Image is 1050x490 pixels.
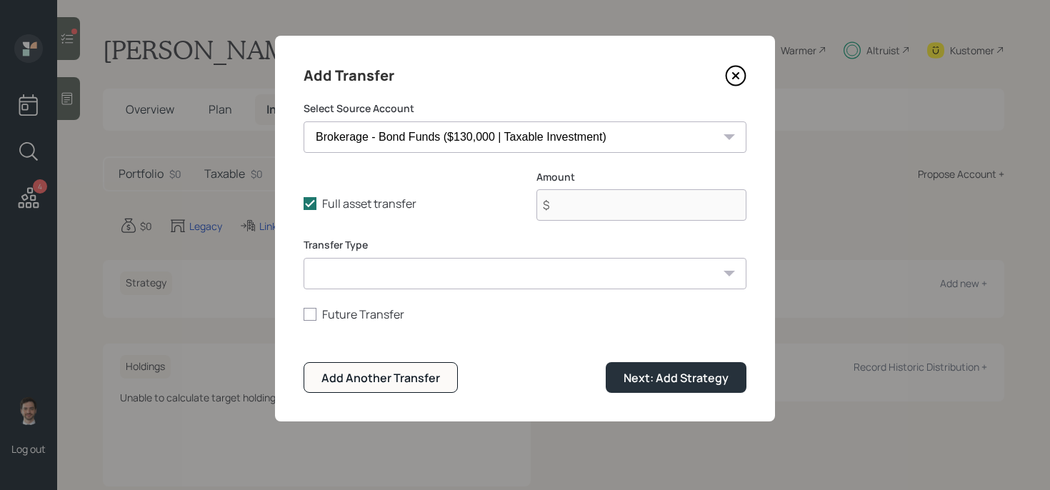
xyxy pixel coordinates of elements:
[624,370,729,386] div: Next: Add Strategy
[304,238,746,252] label: Transfer Type
[304,101,746,116] label: Select Source Account
[606,362,746,393] button: Next: Add Strategy
[321,370,440,386] div: Add Another Transfer
[304,306,746,322] label: Future Transfer
[304,196,514,211] label: Full asset transfer
[304,64,394,87] h4: Add Transfer
[304,362,458,393] button: Add Another Transfer
[536,170,746,184] label: Amount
